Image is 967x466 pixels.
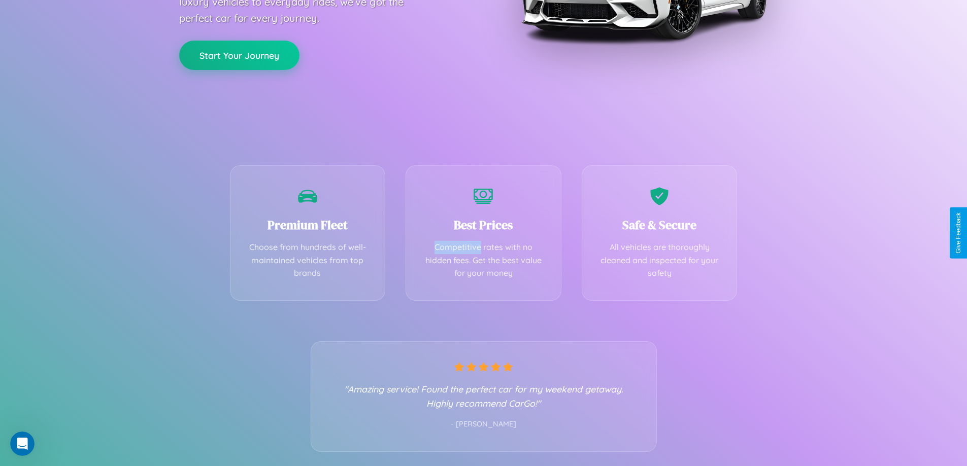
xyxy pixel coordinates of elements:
div: Give Feedback [955,212,962,254]
p: "Amazing service! Found the perfect car for my weekend getaway. Highly recommend CarGo!" [331,382,636,410]
h3: Safe & Secure [597,217,722,233]
button: Start Your Journey [179,41,299,70]
p: Choose from hundreds of well-maintained vehicles from top brands [246,241,370,280]
iframe: Intercom live chat [10,432,35,456]
p: Competitive rates with no hidden fees. Get the best value for your money [421,241,546,280]
p: All vehicles are thoroughly cleaned and inspected for your safety [597,241,722,280]
h3: Best Prices [421,217,546,233]
p: - [PERSON_NAME] [331,418,636,431]
h3: Premium Fleet [246,217,370,233]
